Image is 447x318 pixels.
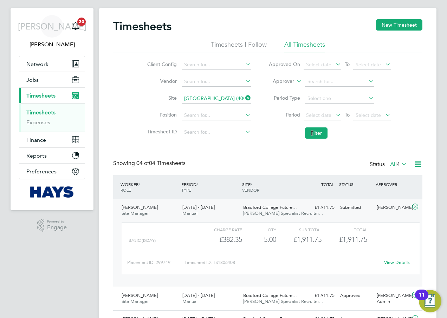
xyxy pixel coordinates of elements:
[180,178,240,196] div: PERIOD
[11,8,93,210] nav: Main navigation
[77,18,86,26] span: 20
[196,181,198,187] span: /
[321,181,334,187] span: TOTAL
[243,210,323,216] span: [PERSON_NAME] Specialist Recruitm…
[268,61,300,67] label: Approved On
[47,225,67,231] span: Engage
[26,168,57,175] span: Preferences
[122,292,158,298] span: [PERSON_NAME]
[268,112,300,118] label: Period
[182,111,251,120] input: Search for...
[197,225,242,234] div: Charge rate
[19,186,85,198] a: Go to home page
[18,22,86,31] span: [PERSON_NAME]
[121,187,131,193] span: ROLE
[26,77,39,83] span: Jobs
[182,292,215,298] span: [DATE] - [DATE]
[26,61,48,67] span: Network
[243,298,323,304] span: [PERSON_NAME] Specialist Recruitm…
[343,110,352,119] span: To
[374,290,410,307] div: [PERSON_NAME] Admin
[276,225,322,234] div: Sub Total
[243,292,297,298] span: Bradford College Future…
[113,19,171,33] h2: Timesheets
[182,77,251,87] input: Search for...
[26,92,56,99] span: Timesheets
[370,160,408,170] div: Status
[305,127,328,139] button: Filter
[284,40,325,53] li: All Timesheets
[343,60,352,69] span: To
[197,234,242,245] div: £382.35
[136,160,186,167] span: 04 Timesheets
[69,15,83,38] a: 20
[145,78,177,84] label: Vendor
[305,94,374,104] input: Select one
[19,56,85,72] button: Network
[19,88,85,103] button: Timesheets
[356,112,381,118] span: Select date
[145,112,177,118] label: Position
[374,178,410,191] div: APPROVER
[19,15,85,49] a: [PERSON_NAME][PERSON_NAME]
[19,132,85,147] button: Finance
[306,112,331,118] span: Select date
[145,95,177,101] label: Site
[337,178,374,191] div: STATUS
[242,187,259,193] span: VENDOR
[26,137,46,143] span: Finance
[305,77,374,87] input: Search for...
[182,298,197,304] span: Manual
[136,160,149,167] span: 04 of
[138,181,140,187] span: /
[322,225,367,234] div: Total
[182,127,251,137] input: Search for...
[301,290,337,302] div: £1,911.75
[306,61,331,68] span: Select date
[145,61,177,67] label: Client Config
[26,152,47,159] span: Reports
[122,204,158,210] span: [PERSON_NAME]
[19,40,85,49] span: Jacques Allen
[243,204,297,210] span: Bradford College Future…
[26,109,56,116] a: Timesheets
[242,234,276,245] div: 5.00
[129,238,156,243] span: Basic (£/day)
[242,225,276,234] div: QTY
[19,72,85,87] button: Jobs
[26,119,50,126] a: Expenses
[384,259,410,265] a: View Details
[337,290,374,302] div: Approved
[127,257,184,268] div: Placement ID: 299749
[30,186,74,198] img: hays-logo-retina.png
[390,161,407,168] label: All
[182,204,215,210] span: [DATE] - [DATE]
[251,181,252,187] span: /
[337,202,374,213] div: Submitted
[263,78,294,85] label: Approver
[376,19,422,31] button: New Timesheet
[19,103,85,132] div: Timesheets
[374,202,410,213] div: [PERSON_NAME]
[419,295,425,304] div: 11
[211,40,267,53] li: Timesheets I Follow
[113,160,187,167] div: Showing
[145,128,177,135] label: Timesheet ID
[182,60,251,70] input: Search for...
[182,210,197,216] span: Manual
[240,178,301,196] div: SITE
[37,219,67,232] a: Powered byEngage
[19,164,85,179] button: Preferences
[268,95,300,101] label: Period Type
[47,219,67,225] span: Powered by
[181,187,191,193] span: TYPE
[419,290,441,312] button: Open Resource Center, 11 new notifications
[184,257,380,268] div: Timesheet ID: TS1806408
[122,210,149,216] span: Site Manager
[339,235,367,244] span: £1,911.75
[182,94,251,104] input: Search for...
[19,148,85,163] button: Reports
[356,61,381,68] span: Select date
[119,178,180,196] div: WORKER
[276,234,322,245] div: £1,911.75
